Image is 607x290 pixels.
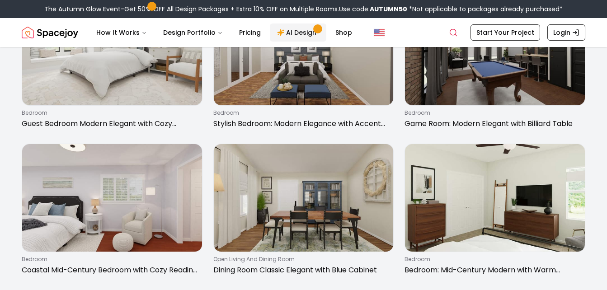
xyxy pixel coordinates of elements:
p: Game Room: Modern Elegant with Billiard Table [405,118,582,129]
img: Spacejoy Logo [22,23,78,42]
a: Login [547,24,585,41]
span: *Not applicable to packages already purchased* [407,5,563,14]
a: Dining Room Classic Elegant with Blue Cabinetopen living and dining roomDining Room Classic Elega... [213,144,394,280]
p: bedroom [22,109,199,117]
p: Guest Bedroom Modern Elegant with Cozy Reading Nook [22,118,199,129]
img: Dining Room Classic Elegant with Blue Cabinet [214,144,394,252]
p: open living and dining room [213,256,391,263]
p: Dining Room Classic Elegant with Blue Cabinet [213,265,391,276]
p: bedroom [213,109,391,117]
p: bedroom [405,109,582,117]
span: Use code: [339,5,407,14]
p: Stylish Bedroom: Modern Elegance with Accent Wall [213,118,391,129]
a: AI Design [270,23,326,42]
img: Coastal Mid-Century Bedroom with Cozy Reading Nook [22,144,202,252]
p: bedroom [405,256,582,263]
p: Bedroom: Mid-Century Modern with Warm Textures [405,265,582,276]
p: Coastal Mid-Century Bedroom with Cozy Reading Nook [22,265,199,276]
img: United States [374,27,385,38]
nav: Global [22,18,585,47]
a: Shop [328,23,359,42]
a: Bedroom: Mid-Century Modern with Warm TexturesbedroomBedroom: Mid-Century Modern with Warm Textures [405,144,585,280]
img: Bedroom: Mid-Century Modern with Warm Textures [405,144,585,252]
a: Start Your Project [471,24,540,41]
button: Design Portfolio [156,23,230,42]
a: Pricing [232,23,268,42]
a: Spacejoy [22,23,78,42]
p: bedroom [22,256,199,263]
div: The Autumn Glow Event-Get 50% OFF All Design Packages + Extra 10% OFF on Multiple Rooms. [44,5,563,14]
b: AUTUMN50 [370,5,407,14]
a: Coastal Mid-Century Bedroom with Cozy Reading NookbedroomCoastal Mid-Century Bedroom with Cozy Re... [22,144,202,280]
nav: Main [89,23,359,42]
button: How It Works [89,23,154,42]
